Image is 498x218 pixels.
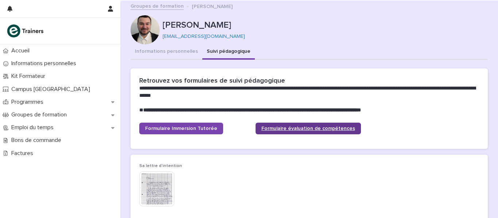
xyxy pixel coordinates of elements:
span: Formulaire Immersion Tutorée [145,126,217,131]
a: Formulaire Immersion Tutorée [139,123,223,134]
button: Informations personnelles [131,44,202,60]
p: Informations personnelles [8,60,82,67]
img: K0CqGN7SDeD6s4JG8KQk [6,24,46,38]
span: Formulaire évaluation de compétences [261,126,355,131]
p: Groupes de formation [8,111,73,118]
p: [PERSON_NAME] [192,2,233,10]
a: Groupes de formation [131,1,184,10]
p: Programmes [8,99,49,106]
p: [PERSON_NAME] [163,20,485,31]
p: Accueil [8,47,35,54]
p: Kit Formateur [8,73,51,80]
p: Factures [8,150,39,157]
p: Bons de commande [8,137,67,144]
span: Sa lettre d'intention [139,164,182,168]
a: Formulaire évaluation de compétences [256,123,361,134]
a: [EMAIL_ADDRESS][DOMAIN_NAME] [163,34,245,39]
h2: Retrouvez vos formulaires de suivi pédagogique [139,77,285,85]
p: Campus [GEOGRAPHIC_DATA] [8,86,96,93]
button: Suivi pédagogique [202,44,255,60]
p: Emploi du temps [8,124,59,131]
